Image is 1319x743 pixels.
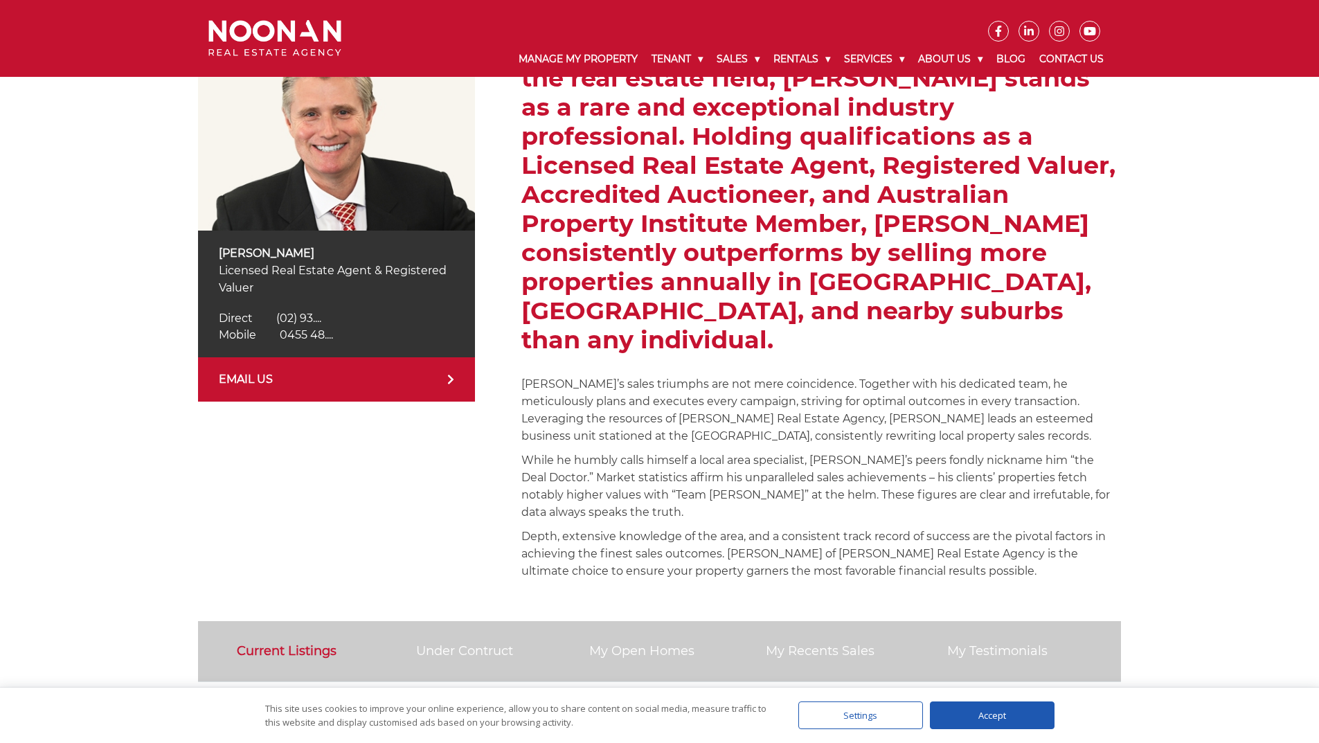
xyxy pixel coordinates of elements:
[710,42,766,77] a: Sales
[1032,42,1111,77] a: Contact Us
[766,643,874,659] a: My Recents Sales
[837,42,911,77] a: Services
[198,35,475,231] img: David Hughes
[219,262,454,296] p: Licensed Real Estate Agent & Registered Valuer
[645,42,710,77] a: Tenant
[512,42,645,77] a: Manage My Property
[947,643,1048,659] a: My Testimonials
[198,357,475,402] a: EMAIL US
[219,244,454,262] p: [PERSON_NAME]
[930,701,1055,729] div: Accept
[219,328,333,341] a: Click to reveal phone number
[766,42,837,77] a: Rentals
[219,312,321,325] a: Click to reveal phone number
[219,312,253,325] span: Direct
[521,451,1121,521] p: While he humbly calls himself a local area specialist, [PERSON_NAME]’s peers fondly nickname him ...
[521,375,1121,445] p: [PERSON_NAME]’s sales triumphs are not mere coincidence. Together with his dedicated team, he met...
[521,528,1121,580] p: Depth, extensive knowledge of the area, and a consistent track record of success are the pivotal ...
[911,42,989,77] a: About Us
[521,35,1121,355] h2: With over 20 years of respected experience in the real estate field, [PERSON_NAME] stands as a ra...
[798,701,923,729] div: Settings
[989,42,1032,77] a: Blog
[237,643,337,659] a: Current Listings
[219,328,256,341] span: Mobile
[589,643,694,659] a: My Open Homes
[208,20,341,57] img: Noonan Real Estate Agency
[265,701,771,729] div: This site uses cookies to improve your online experience, allow you to share content on social me...
[280,328,333,341] span: 0455 48....
[416,643,513,659] a: Under Contruct
[276,312,321,325] span: (02) 93....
